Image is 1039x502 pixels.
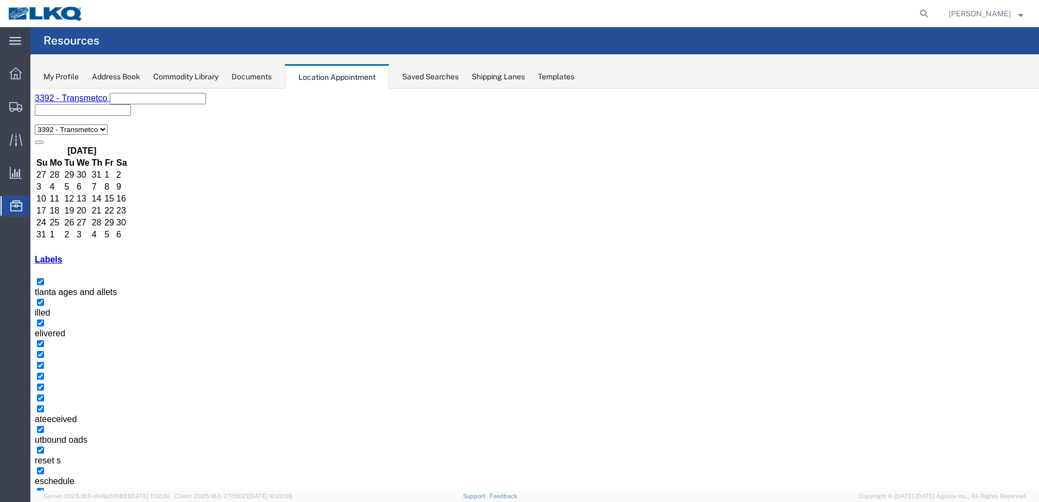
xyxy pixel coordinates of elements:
td: 30 [85,129,97,140]
button: [PERSON_NAME] [948,7,1024,20]
td: 10 [5,105,17,116]
span: tlanta ages and allets [4,199,86,208]
input: eschedule [7,379,14,386]
div: Location Appointment [285,64,389,89]
td: 12 [34,105,45,116]
span: Server: 2025.18.0-d1e9a510831 [43,493,170,499]
img: logo [8,5,84,22]
td: 1 [18,141,32,152]
td: 14 [61,105,73,116]
div: My Profile [43,71,79,83]
span: ateeceived [4,326,46,335]
td: 31 [5,141,17,152]
span: elivered [4,240,35,249]
span: Ryan Gledhill [949,8,1011,20]
span: illed [4,219,20,229]
td: 16 [85,105,97,116]
td: 23 [85,117,97,128]
td: 5 [73,141,84,152]
td: 21 [61,117,73,128]
td: 6 [46,93,60,104]
td: 6 [85,141,97,152]
h4: Resources [43,27,99,54]
a: Support [463,493,490,499]
td: 15 [73,105,84,116]
input: elivered [7,231,14,238]
td: 27 [46,129,60,140]
span: eschedule [4,388,44,397]
span: [DATE] 11:12:30 [129,493,170,499]
td: 11 [18,105,32,116]
div: Saved Searches [402,71,459,83]
td: 22 [73,117,84,128]
div: Address Book [92,71,140,83]
td: 25 [18,129,32,140]
td: 3 [46,141,60,152]
input: illed [7,210,14,217]
span: Client: 2025.18.0-27d3021 [175,493,292,499]
div: Commodity Library [153,71,218,83]
td: 18 [18,117,32,128]
td: 13 [46,105,60,116]
td: 4 [61,141,73,152]
td: 20 [46,117,60,128]
div: Templates [538,71,574,83]
td: 8 [73,93,84,104]
span: utbound oads [4,347,57,356]
input: reset s [7,358,14,365]
div: Documents [231,71,272,83]
td: 29 [73,129,84,140]
span: [DATE] 10:20:09 [248,493,292,499]
input: ateeceived [7,317,14,324]
span: reset s [4,367,30,376]
td: 7 [61,93,73,104]
td: 5 [34,93,45,104]
td: 26 [34,129,45,140]
td: 9 [85,93,97,104]
td: 24 [5,129,17,140]
a: Feedback [490,493,517,499]
td: 2 [34,141,45,152]
span: Copyright © [DATE]-[DATE] Agistix Inc., All Rights Reserved [859,492,1026,501]
td: 19 [34,117,45,128]
input: tlanta ages and allets [7,190,14,197]
a: Labels [4,166,32,175]
input: utbound oads [7,337,14,344]
td: 17 [5,117,17,128]
iframe: FS Legacy Container [30,89,1039,491]
td: 28 [61,129,73,140]
div: Shipping Lanes [472,71,525,83]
